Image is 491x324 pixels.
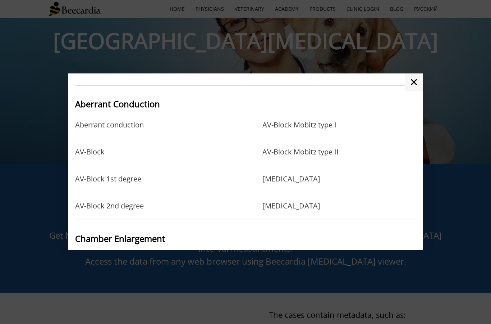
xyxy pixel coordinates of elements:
[75,121,144,144] a: Aberrant conduction
[75,202,144,210] a: AV-Block 2nd degree
[262,121,336,144] a: AV-Block Mobitz type I
[75,148,105,171] a: AV-Block
[75,233,165,244] span: Chamber Enlargement
[262,202,320,210] a: [MEDICAL_DATA]
[262,148,339,171] a: AV-Block Mobitz type II
[75,175,141,198] a: AV-Block 1st degree
[405,73,423,91] a: ✕
[262,175,320,198] a: [MEDICAL_DATA]
[75,98,160,110] span: Aberrant Conduction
